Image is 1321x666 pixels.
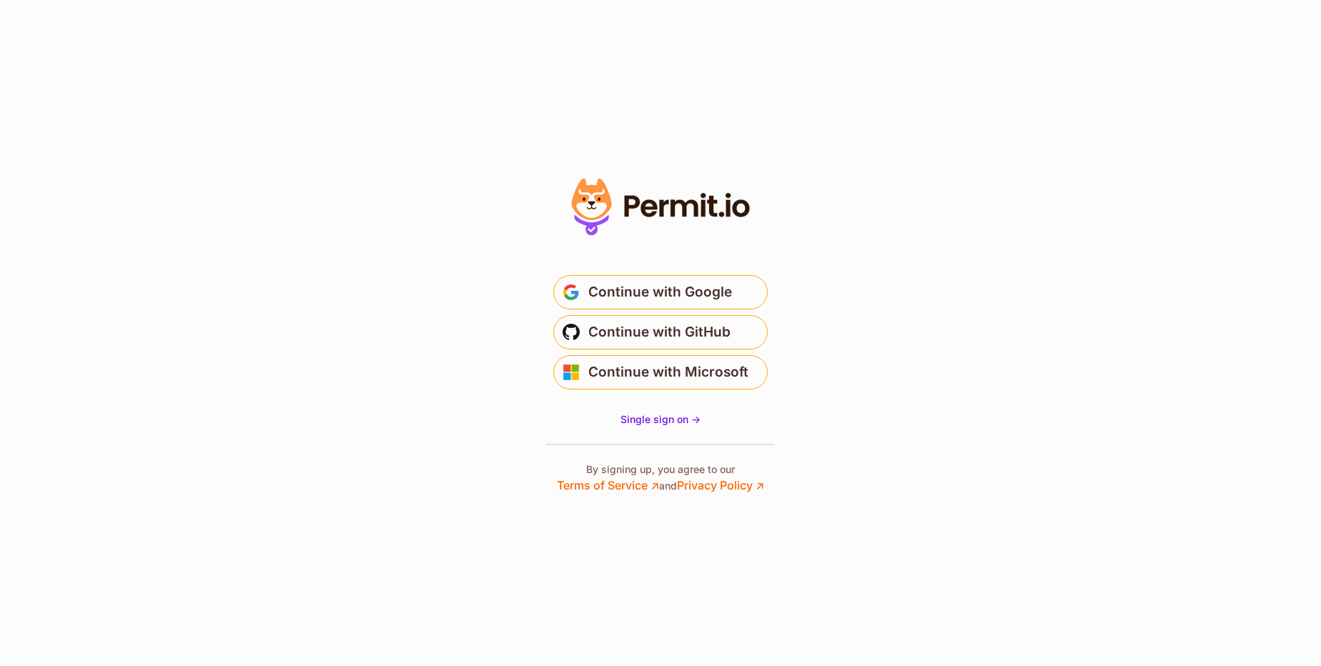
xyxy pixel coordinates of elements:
a: Terms of Service ↗ [557,478,659,492]
span: Continue with GitHub [588,321,731,344]
span: Single sign on -> [620,413,701,425]
p: By signing up, you agree to our and [557,462,764,494]
button: Continue with Google [553,275,768,309]
a: Privacy Policy ↗ [677,478,764,492]
button: Continue with GitHub [553,315,768,349]
button: Continue with Microsoft [553,355,768,389]
span: Continue with Microsoft [588,361,748,384]
span: Continue with Google [588,281,732,304]
a: Single sign on -> [620,412,701,427]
